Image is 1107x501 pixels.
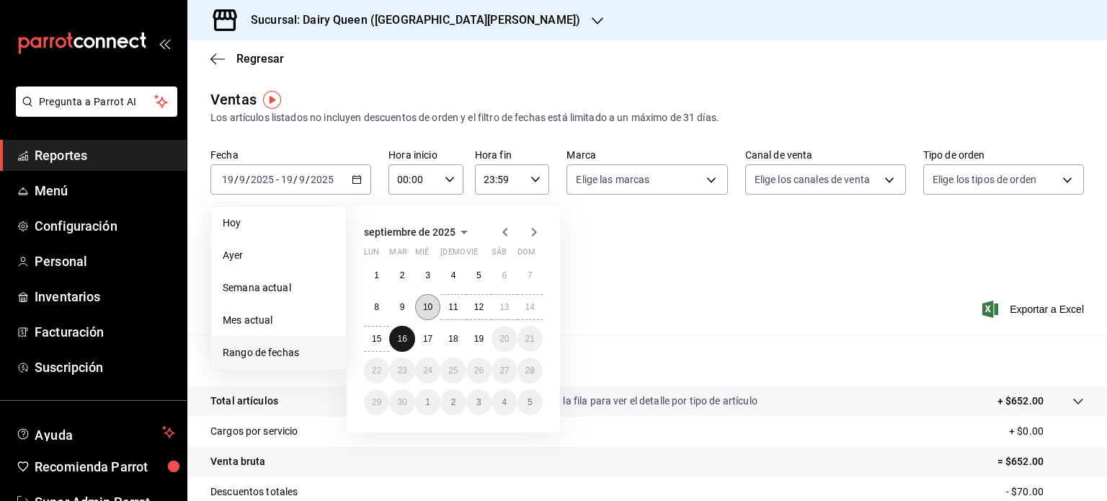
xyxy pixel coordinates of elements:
p: = $652.00 [997,454,1084,469]
abbr: lunes [364,247,379,262]
button: 9 de septiembre de 2025 [389,294,414,320]
span: Inventarios [35,287,175,306]
button: 15 de septiembre de 2025 [364,326,389,352]
p: Total artículos [210,394,278,409]
span: Ayer [223,248,334,263]
button: 5 de septiembre de 2025 [466,262,492,288]
abbr: 21 de septiembre de 2025 [525,334,535,344]
button: 12 de septiembre de 2025 [466,294,492,320]
abbr: 8 de septiembre de 2025 [374,302,379,312]
abbr: domingo [517,247,535,262]
button: 27 de septiembre de 2025 [492,358,517,383]
button: 13 de septiembre de 2025 [492,294,517,320]
abbr: 5 de septiembre de 2025 [476,270,481,280]
abbr: 3 de septiembre de 2025 [425,270,430,280]
p: Da clic en la fila para ver el detalle por tipo de artículo [518,394,757,409]
button: Pregunta a Parrot AI [16,87,177,117]
abbr: 25 de septiembre de 2025 [448,365,458,376]
span: / [234,174,239,185]
button: 3 de octubre de 2025 [466,389,492,415]
button: 4 de septiembre de 2025 [440,262,466,288]
abbr: 2 de septiembre de 2025 [400,270,405,280]
abbr: 11 de septiembre de 2025 [448,302,458,312]
button: 21 de septiembre de 2025 [517,326,543,352]
span: Hoy [223,216,334,231]
span: Regresar [236,52,284,66]
input: ---- [310,174,334,185]
abbr: 7 de septiembre de 2025 [528,270,533,280]
button: 30 de septiembre de 2025 [389,389,414,415]
input: -- [280,174,293,185]
button: Exportar a Excel [985,301,1084,318]
label: Hora fin [475,150,550,160]
button: 2 de septiembre de 2025 [389,262,414,288]
input: -- [239,174,246,185]
label: Tipo de orden [923,150,1084,160]
p: + $652.00 [997,394,1044,409]
span: septiembre de 2025 [364,226,455,238]
input: -- [298,174,306,185]
p: + $0.00 [1009,424,1084,439]
span: / [246,174,250,185]
button: 7 de septiembre de 2025 [517,262,543,288]
p: Resumen [210,352,1084,369]
label: Canal de venta [745,150,906,160]
span: Semana actual [223,280,334,296]
button: 1 de septiembre de 2025 [364,262,389,288]
label: Fecha [210,150,371,160]
abbr: sábado [492,247,507,262]
p: - $70.00 [1006,484,1084,500]
p: Cargos por servicio [210,424,298,439]
span: Recomienda Parrot [35,457,175,476]
button: 25 de septiembre de 2025 [440,358,466,383]
button: 26 de septiembre de 2025 [466,358,492,383]
abbr: 22 de septiembre de 2025 [372,365,381,376]
button: 16 de septiembre de 2025 [389,326,414,352]
button: 20 de septiembre de 2025 [492,326,517,352]
button: open_drawer_menu [159,37,170,49]
abbr: 13 de septiembre de 2025 [499,302,509,312]
span: Ayuda [35,424,156,441]
img: Tooltip marker [263,91,281,109]
label: Marca [566,150,727,160]
span: - [276,174,279,185]
button: septiembre de 2025 [364,223,473,241]
button: 10 de septiembre de 2025 [415,294,440,320]
abbr: 1 de septiembre de 2025 [374,270,379,280]
p: Venta bruta [210,454,265,469]
abbr: 30 de septiembre de 2025 [397,397,406,407]
button: 5 de octubre de 2025 [517,389,543,415]
div: Los artículos listados no incluyen descuentos de orden y el filtro de fechas está limitado a un m... [210,110,1084,125]
abbr: 15 de septiembre de 2025 [372,334,381,344]
input: ---- [250,174,275,185]
abbr: 18 de septiembre de 2025 [448,334,458,344]
button: 18 de septiembre de 2025 [440,326,466,352]
abbr: 1 de octubre de 2025 [425,397,430,407]
button: 22 de septiembre de 2025 [364,358,389,383]
span: / [293,174,298,185]
a: Pregunta a Parrot AI [10,105,177,120]
button: 29 de septiembre de 2025 [364,389,389,415]
abbr: miércoles [415,247,429,262]
abbr: 26 de septiembre de 2025 [474,365,484,376]
button: 6 de septiembre de 2025 [492,262,517,288]
div: Ventas [210,89,257,110]
span: Pregunta a Parrot AI [39,94,155,110]
abbr: 10 de septiembre de 2025 [423,302,432,312]
button: 2 de octubre de 2025 [440,389,466,415]
button: 23 de septiembre de 2025 [389,358,414,383]
span: Personal [35,252,175,271]
abbr: 23 de septiembre de 2025 [397,365,406,376]
p: Descuentos totales [210,484,298,500]
abbr: 6 de septiembre de 2025 [502,270,507,280]
abbr: 27 de septiembre de 2025 [499,365,509,376]
span: Elige los tipos de orden [933,172,1036,187]
span: Rango de fechas [223,345,334,360]
abbr: 4 de septiembre de 2025 [451,270,456,280]
abbr: 14 de septiembre de 2025 [525,302,535,312]
button: 19 de septiembre de 2025 [466,326,492,352]
button: 28 de septiembre de 2025 [517,358,543,383]
abbr: 3 de octubre de 2025 [476,397,481,407]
